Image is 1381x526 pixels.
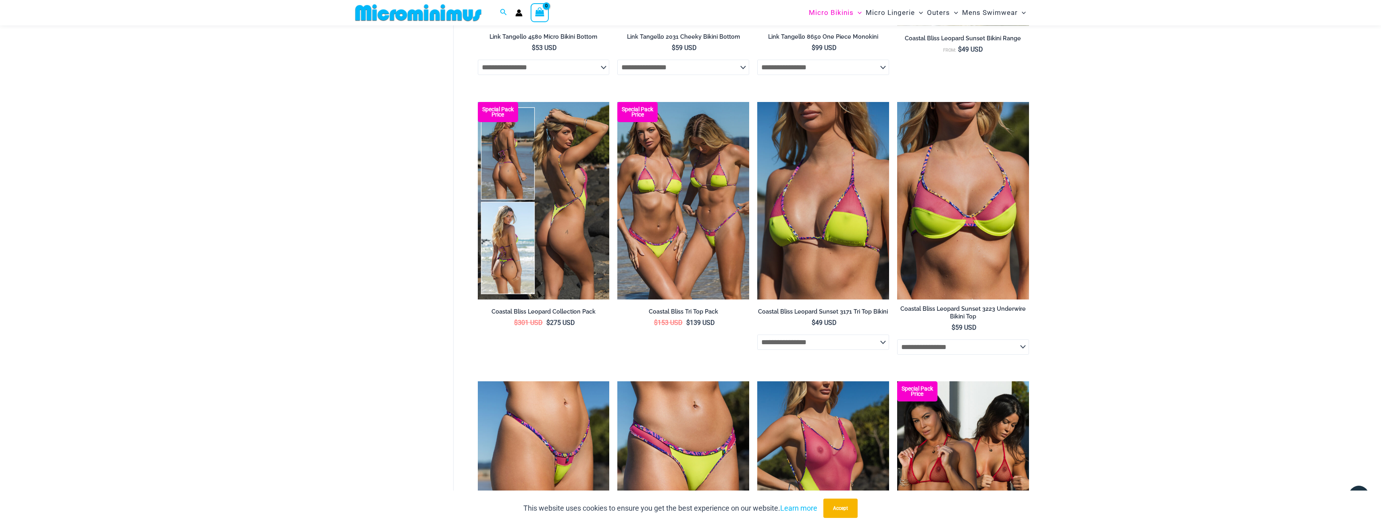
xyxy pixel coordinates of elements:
[807,2,864,23] a: Micro BikinisMenu ToggleMenu Toggle
[654,319,683,326] bdi: 153 USD
[806,1,1029,24] nav: Site Navigation
[962,2,1018,23] span: Mens Swimwear
[617,33,749,44] a: Link Tangello 2031 Cheeky Bikini Bottom
[927,2,950,23] span: Outers
[812,319,815,326] span: $
[757,308,889,318] a: Coastal Bliss Leopard Sunset 3171 Tri Top Bikini
[757,102,889,299] img: Coastal Bliss Leopard Sunset 3171 Tri Top 01
[864,2,925,23] a: Micro LingerieMenu ToggleMenu Toggle
[897,35,1029,45] a: Coastal Bliss Leopard Sunset Bikini Range
[812,319,837,326] bdi: 49 USD
[866,2,915,23] span: Micro Lingerie
[352,4,485,22] img: MM SHOP LOGO FLAT
[532,44,535,52] span: $
[478,102,610,299] a: Coastal Bliss Leopard Sunset Collection Pack C Coastal Bliss Leopard Sunset Collection Pack BCoas...
[757,102,889,299] a: Coastal Bliss Leopard Sunset 3171 Tri Top 01Coastal Bliss Leopard Sunset 3171 Tri Top 4371 Thong ...
[654,319,658,326] span: $
[1018,2,1026,23] span: Menu Toggle
[617,308,749,316] h2: Coastal Bliss Tri Top Pack
[617,107,658,117] b: Special Pack Price
[514,319,518,326] span: $
[532,44,557,52] bdi: 53 USD
[897,35,1029,42] h2: Coastal Bliss Leopard Sunset Bikini Range
[546,319,575,326] bdi: 275 USD
[943,48,956,53] span: From:
[478,107,518,117] b: Special Pack Price
[478,33,610,44] a: Link Tangello 4580 Micro Bikini Bottom
[757,33,889,41] h2: Link Tangello 8650 One Piece Monokini
[958,46,962,53] span: $
[812,44,815,52] span: $
[854,2,862,23] span: Menu Toggle
[617,102,749,299] img: Coastal Bliss Leopard Sunset Tri Top Pack
[546,319,550,326] span: $
[686,319,690,326] span: $
[617,308,749,318] a: Coastal Bliss Tri Top Pack
[515,9,523,17] a: Account icon link
[950,2,958,23] span: Menu Toggle
[531,3,549,22] a: View Shopping Cart, empty
[958,46,983,53] bdi: 49 USD
[757,308,889,316] h2: Coastal Bliss Leopard Sunset 3171 Tri Top Bikini
[478,33,610,41] h2: Link Tangello 4580 Micro Bikini Bottom
[823,499,858,518] button: Accept
[500,8,507,18] a: Search icon link
[897,305,1029,320] h2: Coastal Bliss Leopard Sunset 3223 Underwire Bikini Top
[617,33,749,41] h2: Link Tangello 2031 Cheeky Bikini Bottom
[686,319,715,326] bdi: 139 USD
[478,308,610,316] h2: Coastal Bliss Leopard Collection Pack
[672,44,675,52] span: $
[812,44,837,52] bdi: 99 USD
[897,102,1029,299] a: Coastal Bliss Leopard Sunset 3223 Underwire Top 01Coastal Bliss Leopard Sunset 3223 Underwire Top...
[514,319,543,326] bdi: 301 USD
[757,33,889,44] a: Link Tangello 8650 One Piece Monokini
[897,305,1029,323] a: Coastal Bliss Leopard Sunset 3223 Underwire Bikini Top
[915,2,923,23] span: Menu Toggle
[523,502,817,514] p: This website uses cookies to ensure you get the best experience on our website.
[478,308,610,318] a: Coastal Bliss Leopard Collection Pack
[960,2,1028,23] a: Mens SwimwearMenu ToggleMenu Toggle
[478,102,610,299] img: Coastal Bliss Leopard Sunset Collection Pack B
[809,2,854,23] span: Micro Bikinis
[897,102,1029,299] img: Coastal Bliss Leopard Sunset 3223 Underwire Top 01
[897,386,937,397] b: Special Pack Price
[617,102,749,299] a: Coastal Bliss Leopard Sunset Tri Top Pack Coastal Bliss Leopard Sunset Tri Top Pack BCoastal Blis...
[952,324,977,331] bdi: 59 USD
[780,504,817,512] a: Learn more
[672,44,697,52] bdi: 59 USD
[952,324,955,331] span: $
[925,2,960,23] a: OutersMenu ToggleMenu Toggle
